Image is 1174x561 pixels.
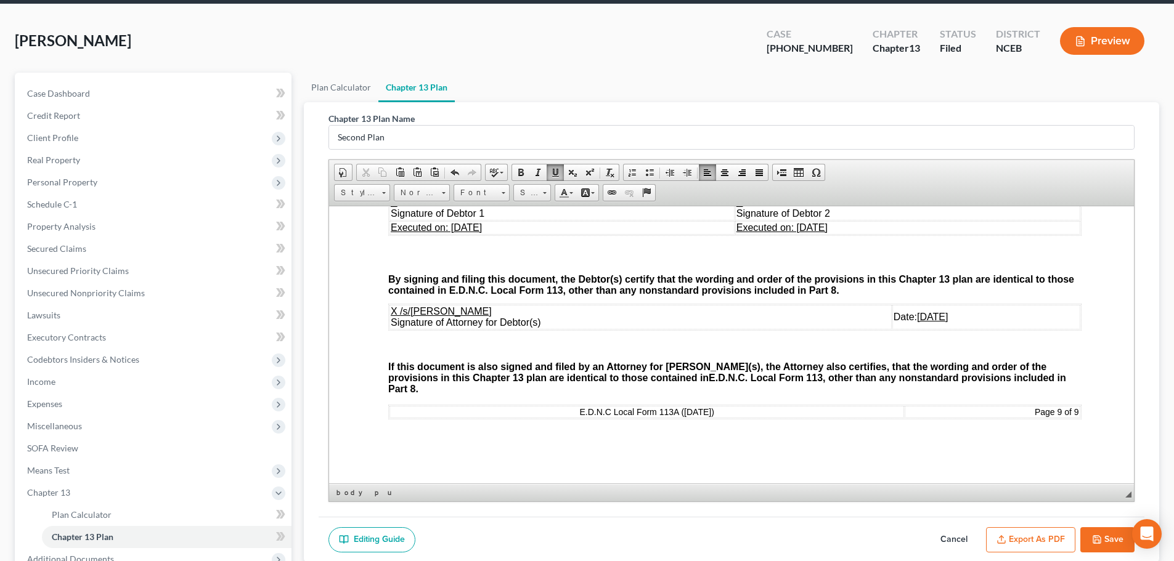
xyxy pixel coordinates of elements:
[27,132,78,143] span: Client Profile
[807,164,825,180] a: Insert Special Character
[27,88,90,99] span: Case Dashboard
[62,16,153,26] span: Executed on: [DATE]
[42,504,291,526] a: Plan Calculator
[17,437,291,459] a: SOFA Review
[59,68,745,89] b: By signing and filing this document, the Debtor(s) certify that the wording and order of the prov...
[699,164,716,180] a: Align Left
[17,105,291,127] a: Credit Report
[733,164,751,180] a: Align Right
[335,164,352,180] a: Document Properties
[986,527,1075,553] button: Export as PDF
[767,27,853,41] div: Case
[679,164,696,180] a: Increase Indent
[624,164,641,180] a: Insert/Remove Numbered List
[62,100,163,110] u: X /s/[PERSON_NAME]
[27,376,55,387] span: Income
[581,164,598,180] a: Superscript
[27,310,60,320] span: Lawsuits
[357,164,374,180] a: Cut
[927,527,981,553] button: Cancel
[454,185,497,201] span: Font
[374,164,391,180] a: Copy
[512,164,529,180] a: Bold
[565,105,619,116] span: Date:
[547,164,564,180] a: Underline
[661,164,679,180] a: Decrease Indent
[790,164,807,180] a: Table
[773,164,790,180] a: Insert Page Break for Printing
[463,164,481,180] a: Redo
[1125,491,1131,498] span: Resize
[304,73,378,102] a: Plan Calculator
[407,16,499,26] span: Executed on: [DATE]
[27,332,106,342] span: Executory Contracts
[564,164,581,180] a: Subscript
[454,184,510,201] a: Font
[385,486,393,499] a: u element
[1060,27,1144,55] button: Preview
[27,354,139,365] span: Codebtors Insiders & Notices
[555,185,577,201] a: Text Color
[17,304,291,326] a: Lawsuits
[1080,527,1135,553] button: Save
[27,421,82,431] span: Miscellaneous
[329,206,1134,483] iframe: Rich Text Editor, document-ckeditor
[751,164,768,180] a: Justify
[514,185,539,201] span: Size
[335,185,378,201] span: Styles
[486,164,507,180] a: Spell Checker
[426,164,443,180] a: Paste from Word
[334,486,371,499] a: body element
[621,185,638,201] a: Unlink
[17,83,291,105] a: Case Dashboard
[27,398,62,409] span: Expenses
[17,326,291,349] a: Executory Contracts
[601,164,619,180] a: Remove Format
[59,166,737,188] strong: E.D.N.C. Local Form 113, other than any nonstandard provisions included in Part 8.
[42,526,291,548] a: Chapter 13 Plan
[603,185,621,201] a: Link
[17,238,291,260] a: Secured Claims
[27,155,80,165] span: Real Property
[59,155,717,177] strong: If this document is also signed and filed by an Attorney for [PERSON_NAME](s), the Attorney also ...
[394,185,438,201] span: Normal
[17,282,291,304] a: Unsecured Nonpriority Claims
[27,243,86,254] span: Secured Claims
[529,164,547,180] a: Italic
[909,42,920,54] span: 13
[716,164,733,180] a: Center
[27,487,70,498] span: Chapter 13
[873,27,920,41] div: Chapter
[27,110,80,121] span: Credit Report
[17,260,291,282] a: Unsecured Priority Claims
[17,216,291,238] a: Property Analysis
[873,41,920,55] div: Chapter
[329,126,1134,149] input: Enter name...
[378,73,455,102] a: Chapter 13 Plan
[52,531,113,542] span: Chapter 13 Plan
[1132,519,1162,549] div: Open Intercom Messenger
[328,112,415,125] label: Chapter 13 Plan Name
[641,164,658,180] a: Insert/Remove Bulleted List
[513,184,551,201] a: Size
[391,164,409,180] a: Paste
[706,201,750,211] span: Page 9 of 9
[372,486,384,499] a: p element
[27,288,145,298] span: Unsecured Nonpriority Claims
[15,31,131,49] span: [PERSON_NAME]
[940,27,976,41] div: Status
[27,465,70,475] span: Means Test
[27,199,77,209] span: Schedule C-1
[638,185,655,201] a: Anchor
[62,111,212,121] span: Signature of Attorney for Debtor(s)
[328,527,415,553] a: Editing Guide
[996,41,1040,55] div: NCEB
[588,105,619,116] u: [DATE]
[27,177,97,187] span: Personal Property
[767,41,853,55] div: [PHONE_NUMBER]
[409,164,426,180] a: Paste as plain text
[394,184,450,201] a: Normal
[334,184,390,201] a: Styles
[27,443,78,453] span: SOFA Review
[52,509,112,520] span: Plan Calculator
